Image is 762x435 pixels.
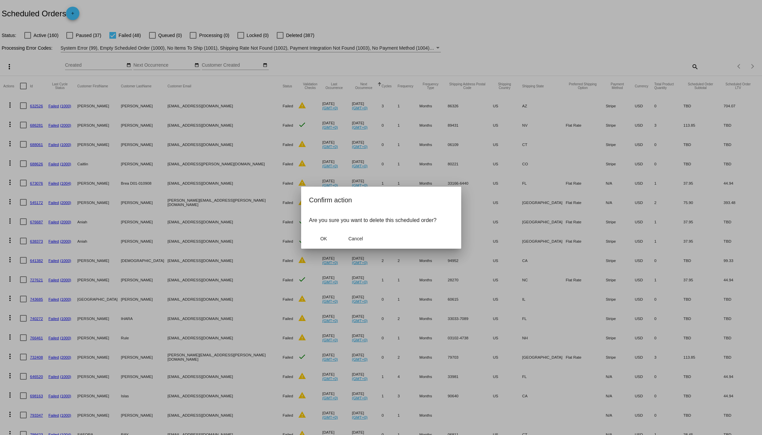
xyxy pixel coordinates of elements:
button: Close dialog [341,233,370,245]
span: Cancel [348,236,363,241]
span: OK [320,236,327,241]
button: Close dialog [309,233,338,245]
p: Are you sure you want to delete this scheduled order? [309,217,453,223]
h2: Confirm action [309,195,453,205]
